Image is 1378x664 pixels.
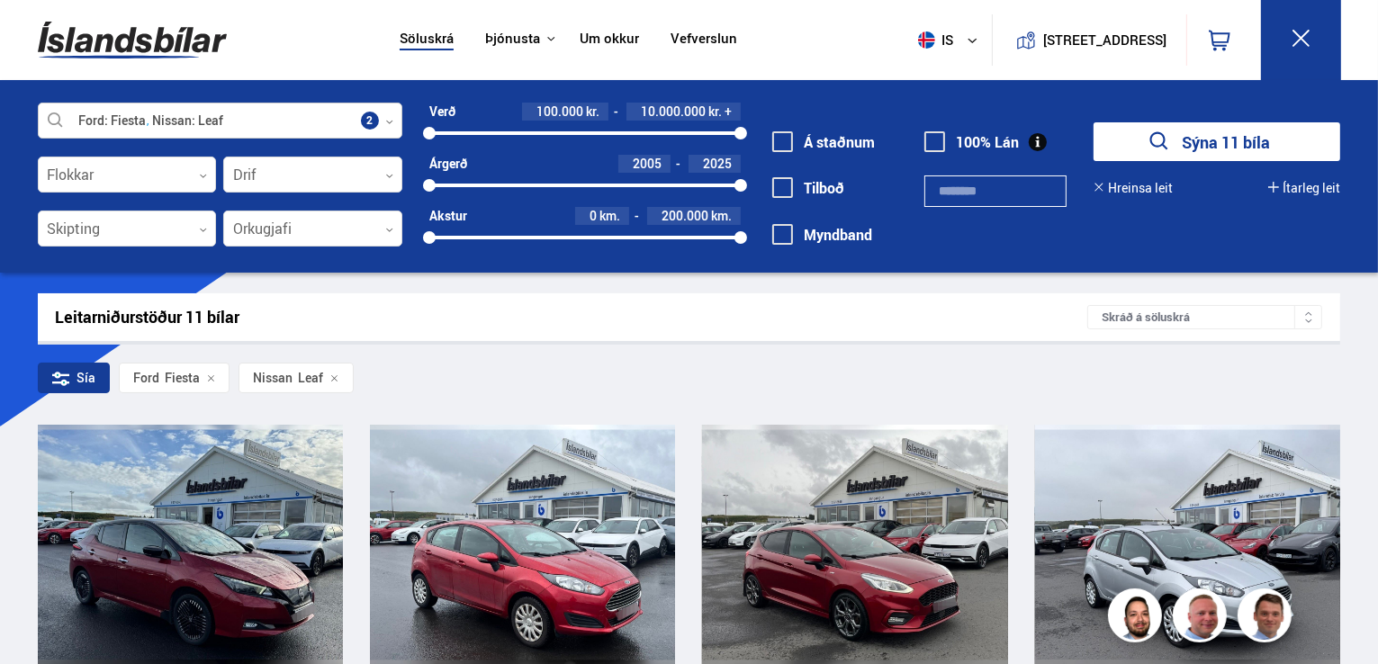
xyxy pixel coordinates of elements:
a: Um okkur [580,31,639,49]
div: Nissan [253,371,293,385]
button: Hreinsa leit [1094,181,1173,195]
button: Þjónusta [485,31,540,48]
img: FbJEzSuNWCJXmdc-.webp [1240,591,1294,645]
div: Árgerð [429,157,467,171]
button: Sýna 11 bíla [1094,122,1340,161]
a: [STREET_ADDRESS] [1002,14,1176,66]
a: Vefverslun [671,31,737,49]
button: Opna LiveChat spjallviðmót [14,7,68,61]
button: is [911,13,992,67]
div: Sía [38,363,110,393]
img: svg+xml;base64,PHN2ZyB4bWxucz0iaHR0cDovL3d3dy53My5vcmcvMjAwMC9zdmciIHdpZHRoPSI1MTIiIGhlaWdodD0iNT... [918,31,935,49]
span: 2005 [633,155,662,172]
span: km. [599,209,620,223]
span: is [911,31,956,49]
span: 2025 [703,155,732,172]
button: [STREET_ADDRESS] [1050,32,1160,48]
span: 10.000.000 [641,103,706,120]
div: Skráð á söluskrá [1087,305,1322,329]
div: Verð [429,104,455,119]
span: Fiesta [133,371,200,385]
span: kr. [586,104,599,119]
label: 100% Lán [924,134,1019,150]
label: Á staðnum [772,134,875,150]
div: Akstur [429,209,467,223]
div: Leitarniðurstöður 11 bílar [56,308,1088,327]
span: km. [711,209,732,223]
span: Leaf [253,371,323,385]
div: Ford [133,371,159,385]
label: Myndband [772,227,872,243]
span: 200.000 [662,207,708,224]
span: 0 [590,207,597,224]
button: Ítarleg leit [1268,181,1340,195]
a: Söluskrá [400,31,454,49]
span: kr. [708,104,722,119]
img: nhp88E3Fdnt1Opn2.png [1111,591,1165,645]
label: Tilboð [772,180,844,196]
img: siFngHWaQ9KaOqBr.png [1175,591,1229,645]
img: G0Ugv5HjCgRt.svg [38,11,227,69]
span: + [725,104,732,119]
span: 100.000 [536,103,583,120]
